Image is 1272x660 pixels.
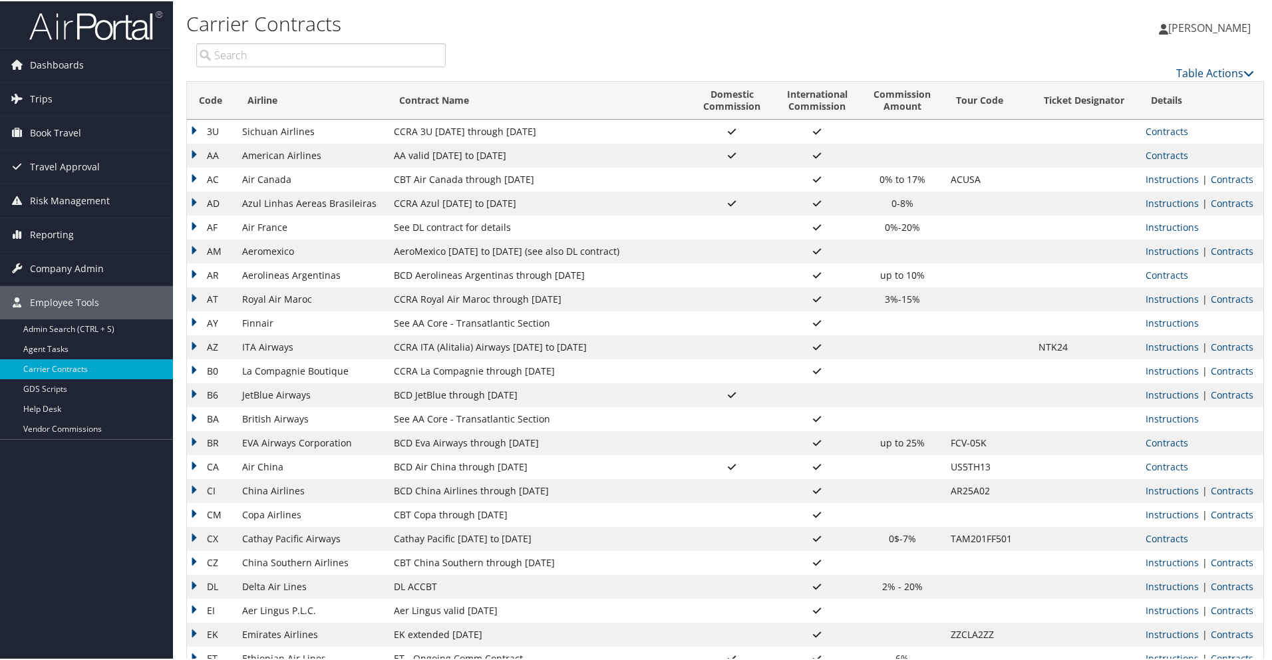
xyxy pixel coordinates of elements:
span: [PERSON_NAME] [1168,19,1251,34]
a: View Ticketing Instructions [1146,244,1199,256]
td: Emirates Airlines [236,621,387,645]
a: View Contracts [1211,603,1253,615]
td: EK extended [DATE] [387,621,690,645]
a: View Contracts [1211,244,1253,256]
td: CBT China Southern through [DATE] [387,550,690,574]
a: View Contracts [1146,124,1188,136]
td: BA [187,406,236,430]
span: Travel Approval [30,149,100,182]
td: China Southern Airlines [236,550,387,574]
th: Tour Code: activate to sort column ascending [944,81,1032,118]
td: CX [187,526,236,550]
th: Contract Name: activate to sort column ascending [387,81,690,118]
span: | [1199,603,1211,615]
td: EVA Airways Corporation [236,430,387,454]
span: | [1199,196,1211,208]
td: 0-8% [861,190,944,214]
span: | [1199,339,1211,352]
td: AY [187,310,236,334]
h1: Carrier Contracts [186,9,905,37]
a: View Contracts [1146,531,1188,544]
td: Air China [236,454,387,478]
a: View Ticketing Instructions [1146,363,1199,376]
a: View Ticketing Instructions [1146,579,1199,591]
td: Cathay Pacific Airways [236,526,387,550]
td: ACUSA [944,166,1032,190]
a: View Ticketing Instructions [1146,220,1199,232]
td: TAM201FF501 [944,526,1032,550]
a: View Contracts [1211,483,1253,496]
td: Aeromexico [236,238,387,262]
span: Risk Management [30,183,110,216]
th: Details: activate to sort column ascending [1139,81,1263,118]
td: B0 [187,358,236,382]
td: CBT Air Canada through [DATE] [387,166,690,190]
td: BCD Air China through [DATE] [387,454,690,478]
td: AeroMexico [DATE] to [DATE] (see also DL contract) [387,238,690,262]
td: BCD China Airlines through [DATE] [387,478,690,502]
a: View Ticketing Instructions [1146,411,1199,424]
td: AR [187,262,236,286]
td: CCRA 3U [DATE] through [DATE] [387,118,690,142]
td: CA [187,454,236,478]
td: La Compagnie Boutique [236,358,387,382]
a: View Contracts [1211,579,1253,591]
td: DL ACCBT [387,574,690,597]
td: BCD Eva Airways through [DATE] [387,430,690,454]
td: 0%-20% [861,214,944,238]
span: Trips [30,81,53,114]
td: CM [187,502,236,526]
td: NTK24 [1032,334,1139,358]
a: View Ticketing Instructions [1146,483,1199,496]
td: See DL contract for details [387,214,690,238]
span: Dashboards [30,47,84,81]
td: CI [187,478,236,502]
a: View Contracts [1211,172,1253,184]
td: Sichuan Airlines [236,118,387,142]
a: Table Actions [1176,65,1254,79]
td: AC [187,166,236,190]
span: | [1199,244,1211,256]
span: | [1199,507,1211,520]
td: BR [187,430,236,454]
a: View Ticketing Instructions [1146,507,1199,520]
td: British Airways [236,406,387,430]
a: View Contracts [1146,267,1188,280]
td: See AA Core - Transatlantic Section [387,406,690,430]
td: ITA Airways [236,334,387,358]
span: Book Travel [30,115,81,148]
a: View Contracts [1146,148,1188,160]
a: View Ticketing Instructions [1146,387,1199,400]
td: AF [187,214,236,238]
td: AM [187,238,236,262]
a: View Ticketing Instructions [1146,291,1199,304]
a: View Contracts [1211,363,1253,376]
span: | [1199,363,1211,376]
td: CZ [187,550,236,574]
td: Aer Lingus P.L.C. [236,597,387,621]
td: See AA Core - Transatlantic Section [387,310,690,334]
td: Air France [236,214,387,238]
td: CCRA Royal Air Maroc through [DATE] [387,286,690,310]
td: Copa Airlines [236,502,387,526]
a: View Contracts [1211,627,1253,639]
a: View Ticketing Instructions [1146,196,1199,208]
td: Aer Lingus valid [DATE] [387,597,690,621]
th: CommissionAmount: activate to sort column ascending [861,81,944,118]
a: View Contracts [1211,555,1253,568]
td: AA [187,142,236,166]
a: View Contracts [1211,387,1253,400]
span: | [1199,387,1211,400]
td: 3U [187,118,236,142]
a: View Ticketing Instructions [1146,555,1199,568]
th: Ticket Designator: activate to sort column ascending [1032,81,1139,118]
th: Code: activate to sort column descending [187,81,236,118]
span: | [1199,483,1211,496]
td: AD [187,190,236,214]
td: Finnair [236,310,387,334]
th: InternationalCommission: activate to sort column ascending [774,81,861,118]
td: Air Canada [236,166,387,190]
td: 2% - 20% [861,574,944,597]
a: [PERSON_NAME] [1159,7,1264,47]
td: 0% to 17% [861,166,944,190]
